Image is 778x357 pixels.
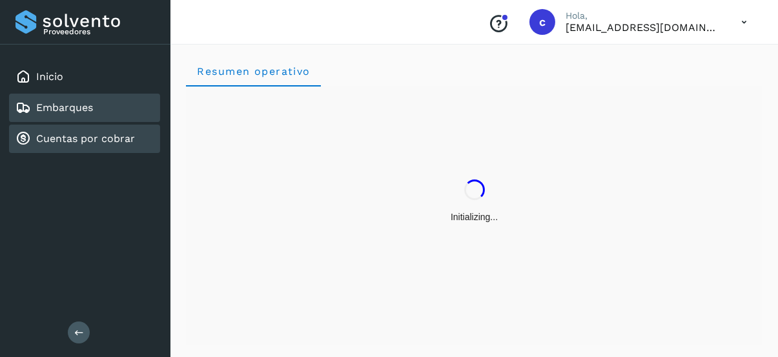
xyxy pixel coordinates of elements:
[36,70,63,83] a: Inicio
[196,65,311,77] span: Resumen operativo
[43,27,155,36] p: Proveedores
[566,10,721,21] p: Hola,
[36,101,93,114] a: Embarques
[9,94,160,122] div: Embarques
[36,132,135,145] a: Cuentas por cobrar
[9,63,160,91] div: Inicio
[9,125,160,153] div: Cuentas por cobrar
[566,21,721,34] p: cobranza1@tmartin.mx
